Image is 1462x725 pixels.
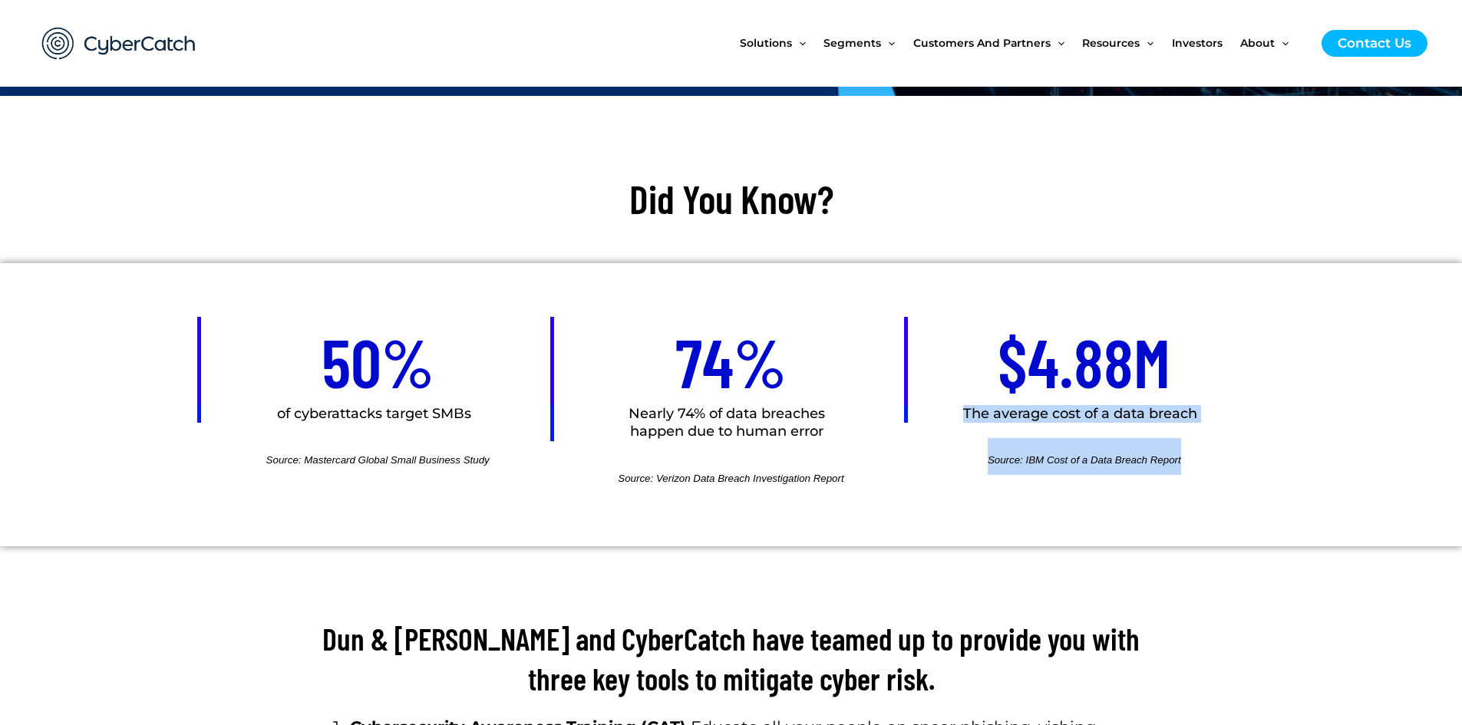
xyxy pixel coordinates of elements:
span: t [1178,454,1181,466]
img: CyberCatch [27,12,211,75]
span: Menu Toggle [881,11,895,75]
h2: The average cost of a data breach [908,405,1252,423]
span: Menu Toggle [1275,11,1289,75]
a: Contact Us [1322,30,1427,57]
span: About [1240,11,1275,75]
h2: Did You Know? [408,173,1054,225]
h2: Nearly 74% of data breaches happen due to human error [554,405,899,441]
span: Resources [1082,11,1140,75]
span: Source: IBM Cost of a Data Breach Repor [988,454,1178,466]
span: Source: Mastercard Global Small Business Study [266,454,490,466]
nav: Site Navigation: New Main Menu [740,11,1306,75]
span: Investors [1172,11,1223,75]
a: Investors [1172,11,1240,75]
h2: 50% [201,317,554,406]
span: Segments [823,11,881,75]
h2: of cyberattacks target SMBs [201,405,546,423]
span: Solutions [740,11,792,75]
h2: 74% [554,317,907,406]
span: Source: Verizon Data Breach Investigation Report [618,473,843,484]
span: Menu Toggle [1140,11,1153,75]
h2: Dun & [PERSON_NAME] and CyberCatch have teamed up to provide you with three key tools to mitigate... [302,618,1161,698]
span: Menu Toggle [1051,11,1064,75]
span: Menu Toggle [792,11,806,75]
span: Customers and Partners [913,11,1051,75]
h2: $4.88M [908,317,1261,406]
